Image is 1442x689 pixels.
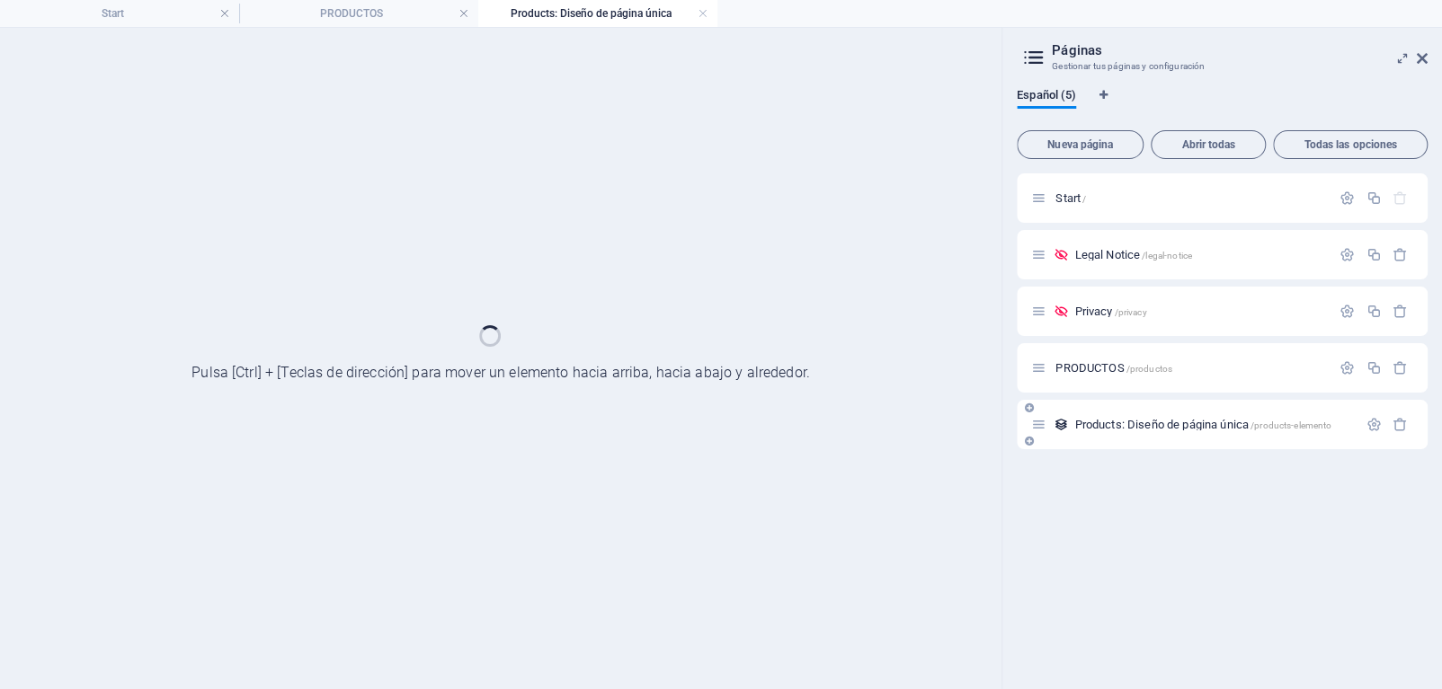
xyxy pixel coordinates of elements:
[1393,360,1408,375] div: Eliminar
[1074,305,1146,318] span: Privacy
[1050,362,1331,374] div: PRODUCTOS/productos
[1069,419,1357,430] div: Products: Diseño de página única/products-elemento
[1055,191,1086,205] span: Haz clic para abrir la página
[1055,361,1172,375] span: PRODUCTOS
[1052,58,1392,75] h3: Gestionar tus páginas y configuración
[1273,130,1428,159] button: Todas las opciones
[1074,418,1331,431] span: Products: Diseño de página única
[1069,305,1331,317] div: Privacy/privacy
[1126,364,1171,374] span: /productos
[1366,247,1381,262] div: Duplicar
[1052,42,1428,58] h2: Páginas
[1017,130,1144,159] button: Nueva página
[1074,248,1191,261] span: Legal Notice
[1340,247,1355,262] div: Configuración
[1159,139,1258,150] span: Abrir todas
[1025,139,1135,150] span: Nueva página
[1114,307,1146,317] span: /privacy
[1393,304,1408,319] div: Eliminar
[1393,190,1408,206] div: La página principal no puede eliminarse
[1151,130,1266,159] button: Abrir todas
[1366,360,1381,375] div: Duplicar
[1366,304,1381,319] div: Duplicar
[1393,247,1408,262] div: Eliminar
[1340,190,1355,206] div: Configuración
[1340,360,1355,375] div: Configuración
[1393,417,1408,432] div: Eliminar
[239,4,478,23] h4: PRODUCTOS
[1050,192,1331,204] div: Start/
[1069,249,1331,261] div: Legal Notice/legal-notice
[1340,304,1355,319] div: Configuración
[1017,84,1076,110] span: Español (5)
[1251,420,1332,430] span: /products-elemento
[1054,417,1069,432] div: Este diseño se usa como una plantilla para todos los elementos (como por ejemplo un post de un bl...
[478,4,717,23] h4: Products: Diseño de página única
[1281,139,1420,150] span: Todas las opciones
[1366,190,1381,206] div: Duplicar
[1142,251,1192,261] span: /legal-notice
[1082,194,1086,204] span: /
[1017,89,1428,123] div: Pestañas de idiomas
